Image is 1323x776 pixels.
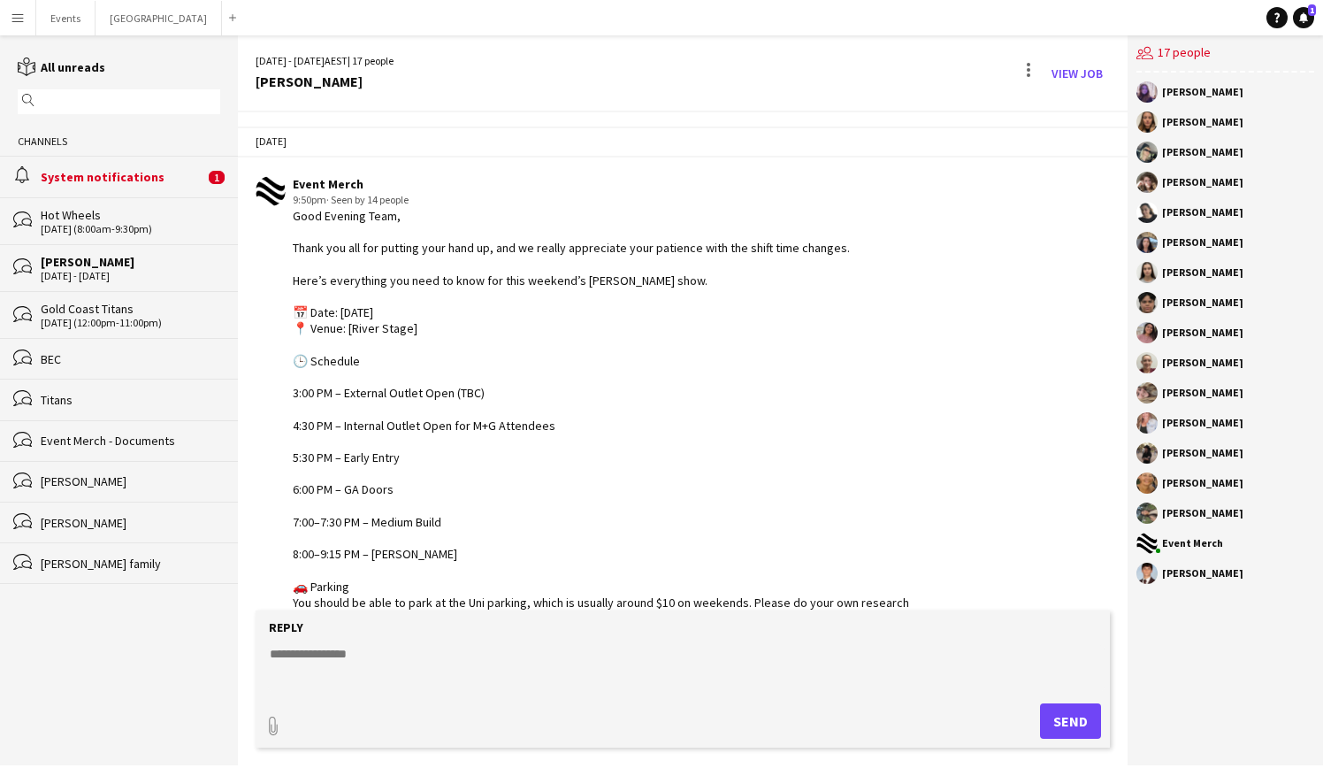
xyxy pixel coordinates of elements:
[1162,538,1223,549] div: Event Merch
[238,127,1128,157] div: [DATE]
[41,169,204,185] div: System notifications
[293,192,967,208] div: 9:50pm
[1162,87,1243,97] div: [PERSON_NAME]
[269,619,303,635] label: Reply
[256,73,394,89] div: [PERSON_NAME]
[41,515,220,531] div: [PERSON_NAME]
[293,208,967,756] div: Good Evening Team, Thank you all for putting your hand up, and we really appreciate your patience...
[1308,4,1316,16] span: 1
[1162,207,1243,218] div: [PERSON_NAME]
[41,270,220,282] div: [DATE] - [DATE]
[1162,267,1243,278] div: [PERSON_NAME]
[1162,147,1243,158] div: [PERSON_NAME]
[1162,448,1243,458] div: [PERSON_NAME]
[326,193,409,206] span: · Seen by 14 people
[1162,177,1243,188] div: [PERSON_NAME]
[1162,478,1243,488] div: [PERSON_NAME]
[41,473,220,489] div: [PERSON_NAME]
[1162,508,1243,519] div: [PERSON_NAME]
[325,54,348,67] span: AEST
[1162,297,1243,308] div: [PERSON_NAME]
[256,53,394,69] div: [DATE] - [DATE] | 17 people
[41,301,220,317] div: Gold Coast Titans
[1162,568,1243,579] div: [PERSON_NAME]
[41,223,220,235] div: [DATE] (8:00am-9:30pm)
[209,171,225,184] span: 1
[41,556,220,572] div: [PERSON_NAME] family
[1162,418,1243,428] div: [PERSON_NAME]
[1044,59,1110,88] a: View Job
[1162,357,1243,368] div: [PERSON_NAME]
[1162,117,1243,127] div: [PERSON_NAME]
[293,176,967,192] div: Event Merch
[1162,327,1243,338] div: [PERSON_NAME]
[41,433,220,449] div: Event Merch - Documents
[41,207,220,223] div: Hot Wheels
[36,1,96,35] button: Events
[1293,7,1314,28] a: 1
[1162,237,1243,248] div: [PERSON_NAME]
[1040,703,1101,739] button: Send
[41,351,220,367] div: BEC
[96,1,222,35] button: [GEOGRAPHIC_DATA]
[41,317,220,329] div: [DATE] (12:00pm-11:00pm)
[18,59,105,75] a: All unreads
[41,392,220,408] div: Titans
[1162,388,1243,398] div: [PERSON_NAME]
[1136,35,1314,73] div: 17 people
[41,254,220,270] div: [PERSON_NAME]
